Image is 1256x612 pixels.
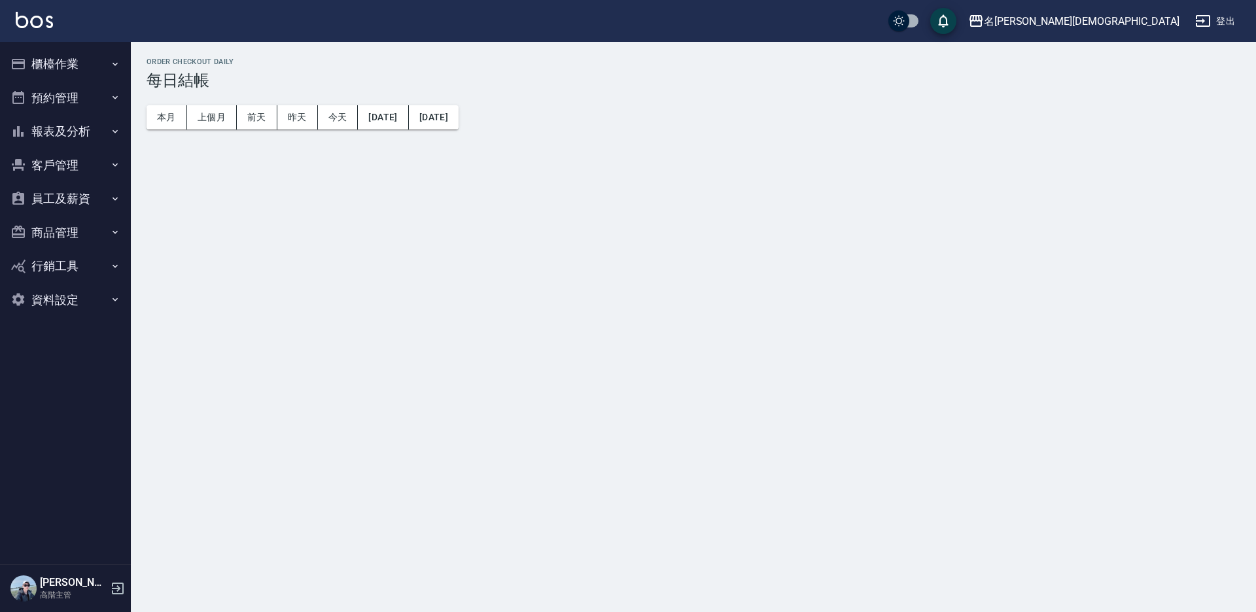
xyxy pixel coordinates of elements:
button: 報表及分析 [5,114,126,148]
button: 櫃檯作業 [5,47,126,81]
h5: [PERSON_NAME] [40,576,107,589]
button: 前天 [237,105,277,129]
button: 名[PERSON_NAME][DEMOGRAPHIC_DATA] [963,8,1185,35]
button: 客戶管理 [5,148,126,182]
button: 昨天 [277,105,318,129]
button: 行銷工具 [5,249,126,283]
button: 資料設定 [5,283,126,317]
button: 登出 [1190,9,1240,33]
div: 名[PERSON_NAME][DEMOGRAPHIC_DATA] [984,13,1179,29]
img: Logo [16,12,53,28]
img: Person [10,575,37,602]
button: 本月 [147,105,187,129]
button: 上個月 [187,105,237,129]
button: 預約管理 [5,81,126,115]
button: [DATE] [409,105,459,129]
button: save [930,8,956,34]
p: 高階主管 [40,589,107,601]
button: 商品管理 [5,216,126,250]
h2: Order checkout daily [147,58,1240,66]
button: 員工及薪資 [5,182,126,216]
h3: 每日結帳 [147,71,1240,90]
button: 今天 [318,105,358,129]
button: [DATE] [358,105,408,129]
